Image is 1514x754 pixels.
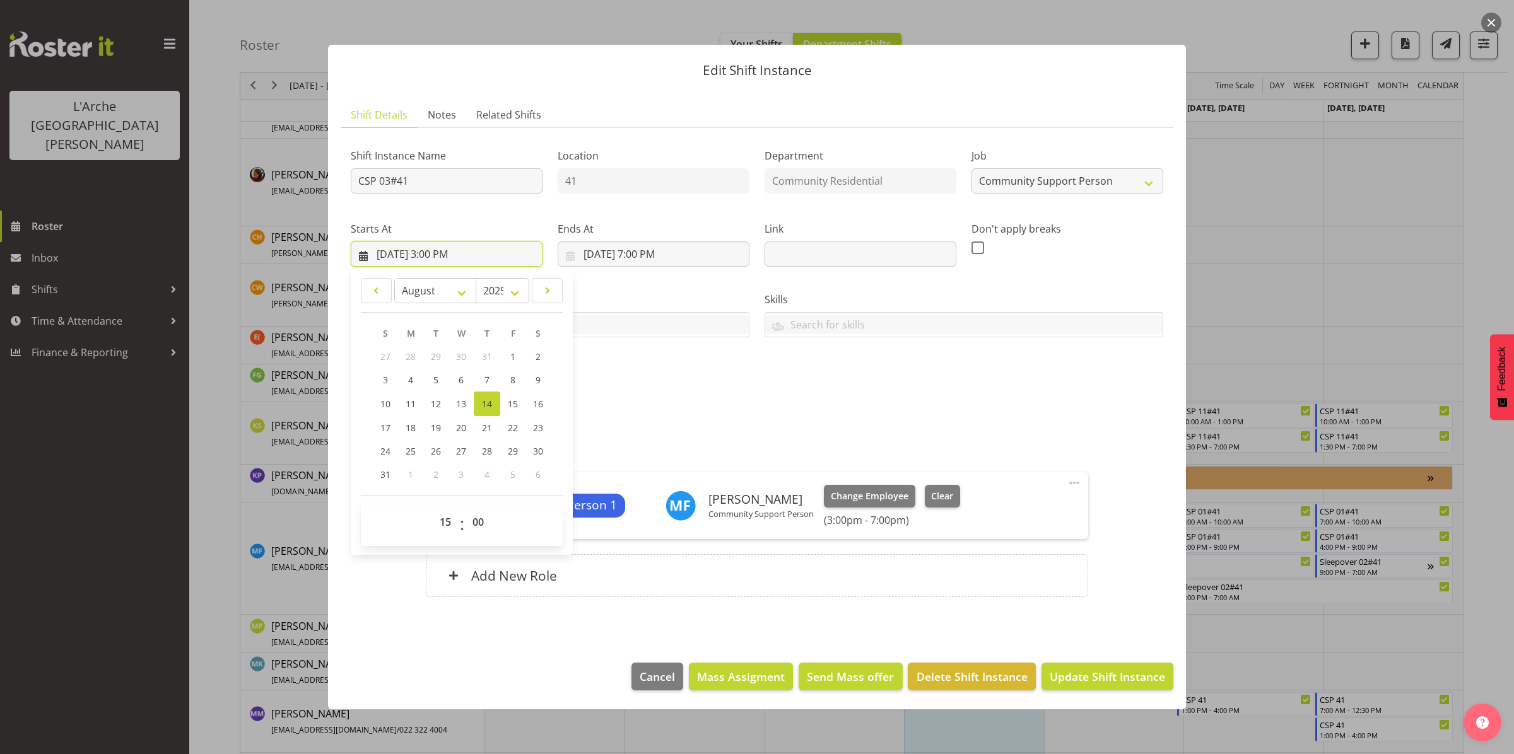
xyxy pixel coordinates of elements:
[474,391,500,416] a: 14
[971,148,1163,163] label: Job
[459,374,464,386] span: 6
[460,509,464,541] span: :
[1490,334,1514,420] button: Feedback - Show survey
[373,368,398,391] a: 3
[500,439,525,463] a: 29
[476,107,541,122] span: Related Shifts
[423,391,449,416] a: 12
[482,351,492,362] span: 31
[406,351,416,362] span: 28
[525,345,551,368] a: 2
[373,439,398,463] a: 24
[824,514,960,526] h6: (3:00pm - 7:00pm)
[459,468,464,480] span: 3
[373,463,398,486] a: 31
[799,663,902,690] button: Send Mass offer
[925,485,961,507] button: Clear
[383,374,388,386] span: 3
[351,241,543,267] input: Click to select...
[533,398,543,410] span: 16
[508,398,518,410] span: 15
[931,489,953,503] span: Clear
[423,439,449,463] a: 26
[484,374,490,386] span: 7
[640,668,675,685] span: Cancel
[351,168,543,194] input: Shift Instance Name
[433,327,438,339] span: T
[482,398,492,410] span: 14
[351,148,543,163] label: Shift Instance Name
[536,327,541,339] span: S
[765,221,956,236] label: Link
[525,368,551,391] a: 9
[536,468,541,480] span: 6
[398,439,423,463] a: 25
[482,445,492,457] span: 28
[380,398,390,410] span: 10
[631,663,683,690] button: Cancel
[398,368,423,391] a: 4
[456,351,466,362] span: 30
[708,509,814,519] p: Community Support Person
[482,422,492,434] span: 21
[689,663,793,690] button: Mass Assigment
[1476,716,1489,729] img: help-xxl-2.png
[408,468,413,480] span: 1
[431,445,441,457] span: 26
[536,374,541,386] span: 9
[433,374,438,386] span: 5
[807,668,894,685] span: Send Mass offer
[428,107,456,122] span: Notes
[510,351,515,362] span: 1
[824,485,915,507] button: Change Employee
[558,221,749,236] label: Ends At
[558,148,749,163] label: Location
[373,391,398,416] a: 10
[426,442,1088,457] h5: Roles
[1042,663,1173,690] button: Update Shift Instance
[1050,668,1165,685] span: Update Shift Instance
[449,368,474,391] a: 6
[380,445,390,457] span: 24
[511,327,515,339] span: F
[971,221,1163,236] label: Don't apply breaks
[341,64,1173,77] p: Edit Shift Instance
[500,368,525,391] a: 8
[408,374,413,386] span: 4
[508,445,518,457] span: 29
[380,351,390,362] span: 27
[457,327,466,339] span: W
[484,468,490,480] span: 4
[351,221,543,236] label: Starts At
[510,468,515,480] span: 5
[765,292,1163,307] label: Skills
[423,416,449,439] a: 19
[533,422,543,434] span: 23
[510,374,515,386] span: 8
[765,315,1163,334] input: Search for skills
[1496,347,1508,391] span: Feedback
[500,391,525,416] a: 15
[908,663,1035,690] button: Delete Shift Instance
[536,351,541,362] span: 2
[666,490,696,521] img: melissa-fry10932.jpg
[433,468,438,480] span: 2
[500,345,525,368] a: 1
[831,489,908,503] span: Change Employee
[431,398,441,410] span: 12
[558,241,749,267] input: Click to select...
[406,422,416,434] span: 18
[449,416,474,439] a: 20
[456,398,466,410] span: 13
[471,567,557,584] h6: Add New Role
[525,416,551,439] a: 23
[525,391,551,416] a: 16
[449,439,474,463] a: 27
[380,422,390,434] span: 17
[484,327,490,339] span: T
[500,416,525,439] a: 22
[708,492,814,506] h6: [PERSON_NAME]
[697,668,785,685] span: Mass Assigment
[456,445,466,457] span: 27
[406,445,416,457] span: 25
